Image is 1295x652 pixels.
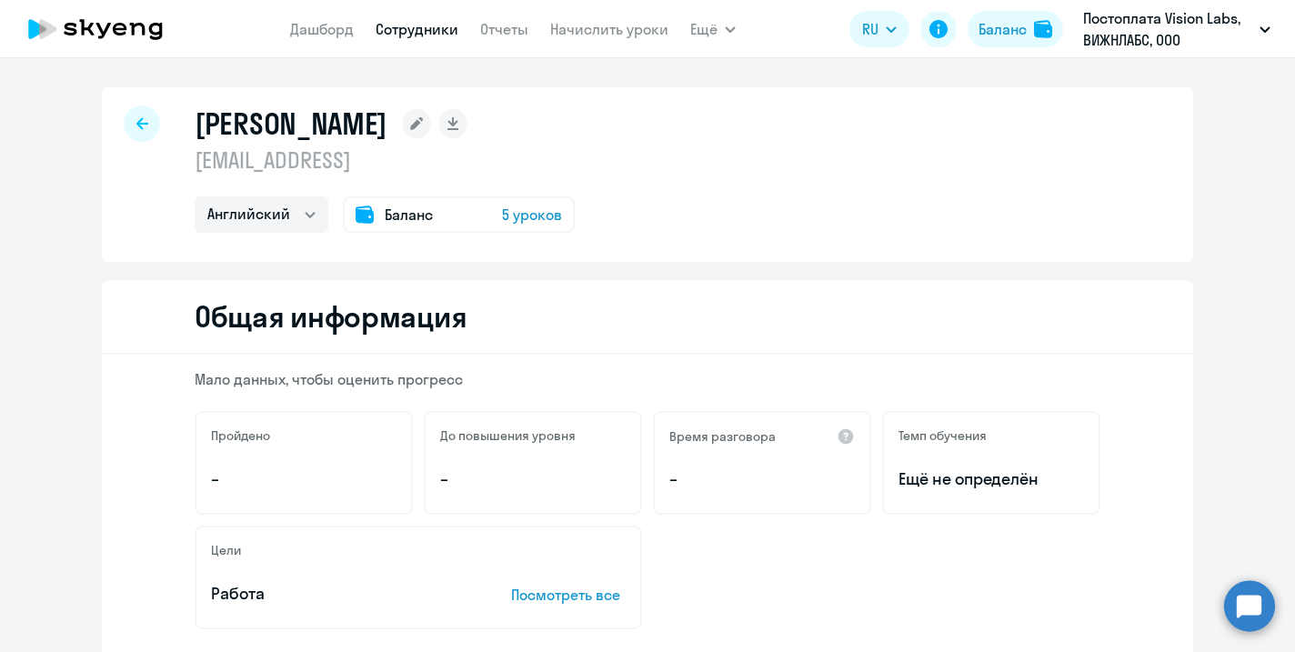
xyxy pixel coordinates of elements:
[440,467,626,491] p: –
[376,20,458,38] a: Сотрудники
[1083,7,1252,51] p: Постоплата Vision Labs, ВИЖНЛАБС, ООО
[849,11,909,47] button: RU
[862,18,878,40] span: RU
[385,204,433,226] span: Баланс
[1034,20,1052,38] img: balance
[968,11,1063,47] button: Балансbalance
[195,298,467,335] h2: Общая информация
[211,582,455,606] p: Работа
[1074,7,1280,51] button: Постоплата Vision Labs, ВИЖНЛАБС, ООО
[502,204,562,226] span: 5 уроков
[480,20,528,38] a: Отчеты
[690,18,718,40] span: Ещё
[211,542,241,558] h5: Цели
[979,18,1027,40] div: Баланс
[898,427,987,444] h5: Темп обучения
[195,105,387,142] h1: [PERSON_NAME]
[550,20,668,38] a: Начислить уроки
[669,428,776,445] h5: Время разговора
[440,427,576,444] h5: До повышения уровня
[669,467,855,491] p: –
[211,467,397,491] p: –
[898,467,1084,491] span: Ещё не определён
[195,145,575,175] p: [EMAIL_ADDRESS]
[211,427,270,444] h5: Пройдено
[690,11,736,47] button: Ещё
[511,584,626,606] p: Посмотреть все
[290,20,354,38] a: Дашборд
[195,369,1100,389] p: Мало данных, чтобы оценить прогресс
